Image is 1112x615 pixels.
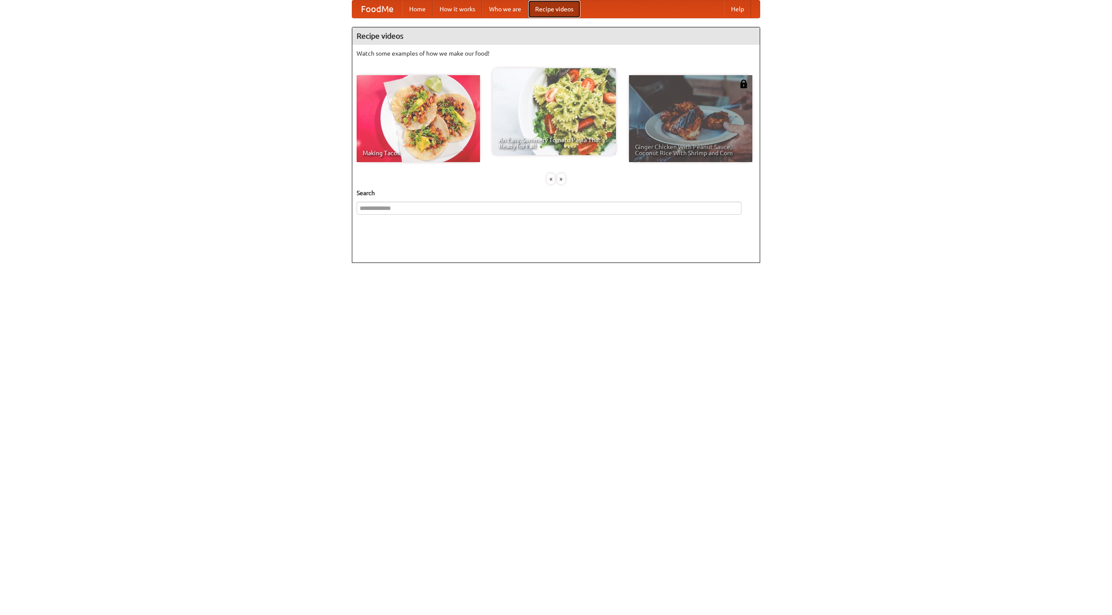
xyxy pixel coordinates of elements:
a: How it works [433,0,482,18]
a: Who we are [482,0,528,18]
h4: Recipe videos [352,27,760,45]
a: An Easy, Summery Tomato Pasta That's Ready for Fall [493,68,616,155]
a: Help [724,0,751,18]
a: Making Tacos [357,75,480,162]
a: FoodMe [352,0,402,18]
a: Recipe videos [528,0,580,18]
div: » [557,173,565,184]
img: 483408.png [739,80,748,88]
a: Home [402,0,433,18]
span: Making Tacos [363,150,474,156]
h5: Search [357,189,755,197]
span: An Easy, Summery Tomato Pasta That's Ready for Fall [499,137,610,149]
p: Watch some examples of how we make our food! [357,49,755,58]
div: « [547,173,555,184]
